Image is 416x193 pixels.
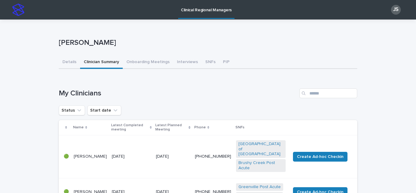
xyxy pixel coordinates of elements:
[80,56,123,69] button: Clinician Summary
[156,154,190,159] p: [DATE]
[238,141,283,157] a: [GEOGRAPHIC_DATA] of [GEOGRAPHIC_DATA]
[194,124,206,131] p: Phone
[238,160,283,171] a: Brushy Creek Post Acute
[59,89,297,98] h1: My Clinicians
[235,124,245,131] p: SNFs
[297,154,344,160] span: Create Ad-hoc Checkin
[155,122,187,133] p: Latest Planned Meeting
[299,88,357,98] input: Search
[112,154,151,159] p: [DATE]
[219,56,233,69] button: PIP
[64,154,69,159] p: 🟢
[59,38,355,47] p: [PERSON_NAME]
[293,152,347,162] button: Create Ad-hoc Checkin
[74,154,107,159] p: [PERSON_NAME]
[202,56,219,69] button: SNFs
[111,122,148,133] p: Latest Completed meeting
[73,124,84,131] p: Name
[238,184,281,190] a: Greenville Post Acute
[391,5,401,15] div: JS
[173,56,202,69] button: Interviews
[12,4,24,16] img: stacker-logo-s-only.png
[87,105,121,115] button: Start date
[195,154,231,159] a: [PHONE_NUMBER]
[123,56,173,69] button: Onboarding Meetings
[59,56,80,69] button: Details
[59,105,85,115] button: Status
[59,135,357,178] tr: 🟢[PERSON_NAME][DATE][DATE][PHONE_NUMBER][GEOGRAPHIC_DATA] of [GEOGRAPHIC_DATA] Brushy Creek Post ...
